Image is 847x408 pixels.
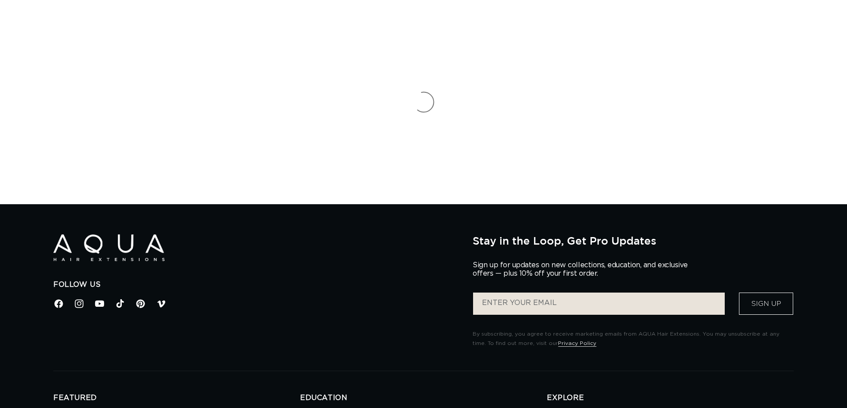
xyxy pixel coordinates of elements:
[300,393,547,403] h2: EDUCATION
[473,261,695,278] p: Sign up for updates on new collections, education, and exclusive offers — plus 10% off your first...
[473,293,725,315] input: ENTER YOUR EMAIL
[53,234,165,261] img: Aqua Hair Extensions
[53,280,459,289] h2: Follow Us
[473,329,794,349] p: By subscribing, you agree to receive marketing emails from AQUA Hair Extensions. You may unsubscr...
[473,234,794,247] h2: Stay in the Loop, Get Pro Updates
[53,393,300,403] h2: FEATURED
[547,393,794,403] h2: EXPLORE
[558,341,596,346] a: Privacy Policy
[739,293,793,315] button: Sign Up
